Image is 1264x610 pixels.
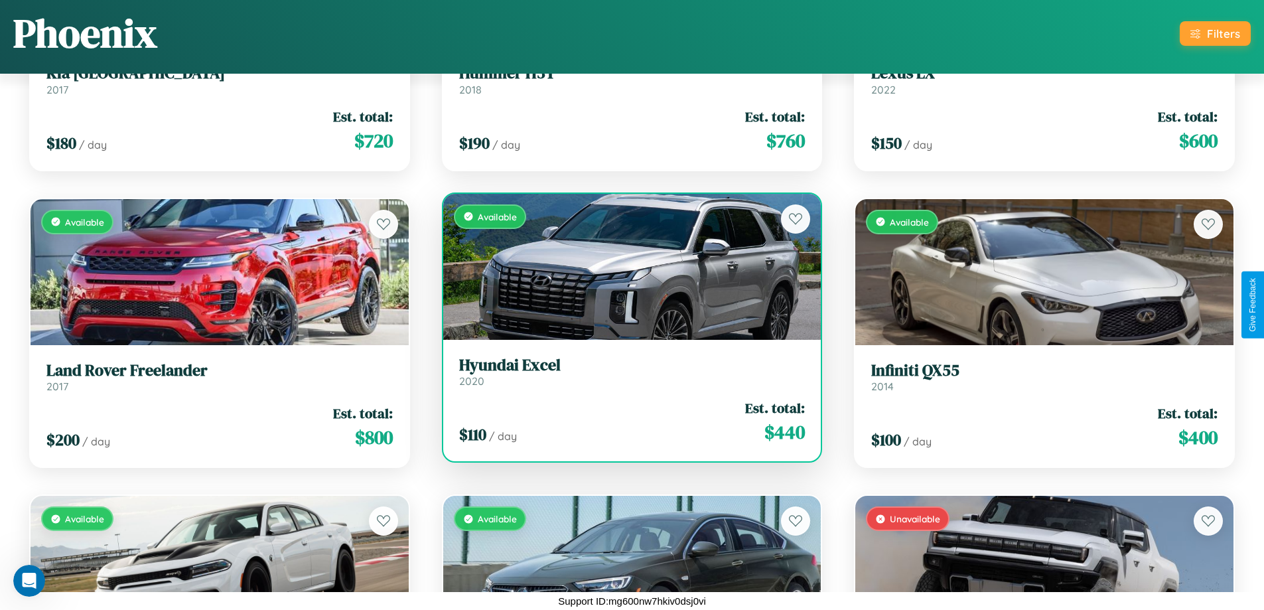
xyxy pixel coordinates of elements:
[871,64,1218,96] a: Lexus LX2022
[46,83,68,96] span: 2017
[459,356,806,388] a: Hyundai Excel2020
[13,565,45,597] iframe: Intercom live chat
[890,513,940,524] span: Unavailable
[1158,404,1218,423] span: Est. total:
[1158,107,1218,126] span: Est. total:
[459,64,806,83] h3: Hummer H3T
[46,361,393,380] h3: Land Rover Freelander
[492,138,520,151] span: / day
[904,138,932,151] span: / day
[871,83,896,96] span: 2022
[890,216,929,228] span: Available
[871,361,1218,394] a: Infiniti QX552014
[1248,278,1257,332] div: Give Feedback
[13,6,157,60] h1: Phoenix
[355,424,393,451] span: $ 800
[871,361,1218,380] h3: Infiniti QX55
[459,356,806,375] h3: Hyundai Excel
[333,404,393,423] span: Est. total:
[459,374,484,388] span: 2020
[459,64,806,96] a: Hummer H3T2018
[65,216,104,228] span: Available
[766,127,805,154] span: $ 760
[871,380,894,393] span: 2014
[871,132,902,154] span: $ 150
[745,107,805,126] span: Est. total:
[1207,27,1240,40] div: Filters
[745,398,805,418] span: Est. total:
[764,419,805,445] span: $ 440
[871,64,1218,83] h3: Lexus LX
[46,429,80,451] span: $ 200
[459,423,486,445] span: $ 110
[82,435,110,448] span: / day
[1178,424,1218,451] span: $ 400
[46,361,393,394] a: Land Rover Freelander2017
[79,138,107,151] span: / day
[65,513,104,524] span: Available
[354,127,393,154] span: $ 720
[1179,127,1218,154] span: $ 600
[478,513,517,524] span: Available
[871,429,901,451] span: $ 100
[459,132,490,154] span: $ 190
[46,64,393,96] a: Kia [GEOGRAPHIC_DATA]2017
[46,132,76,154] span: $ 180
[478,211,517,222] span: Available
[1180,21,1251,46] button: Filters
[46,380,68,393] span: 2017
[459,83,482,96] span: 2018
[558,592,706,610] p: Support ID: mg600nw7hkiv0dsj0vi
[333,107,393,126] span: Est. total:
[489,429,517,443] span: / day
[904,435,932,448] span: / day
[46,64,393,83] h3: Kia [GEOGRAPHIC_DATA]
